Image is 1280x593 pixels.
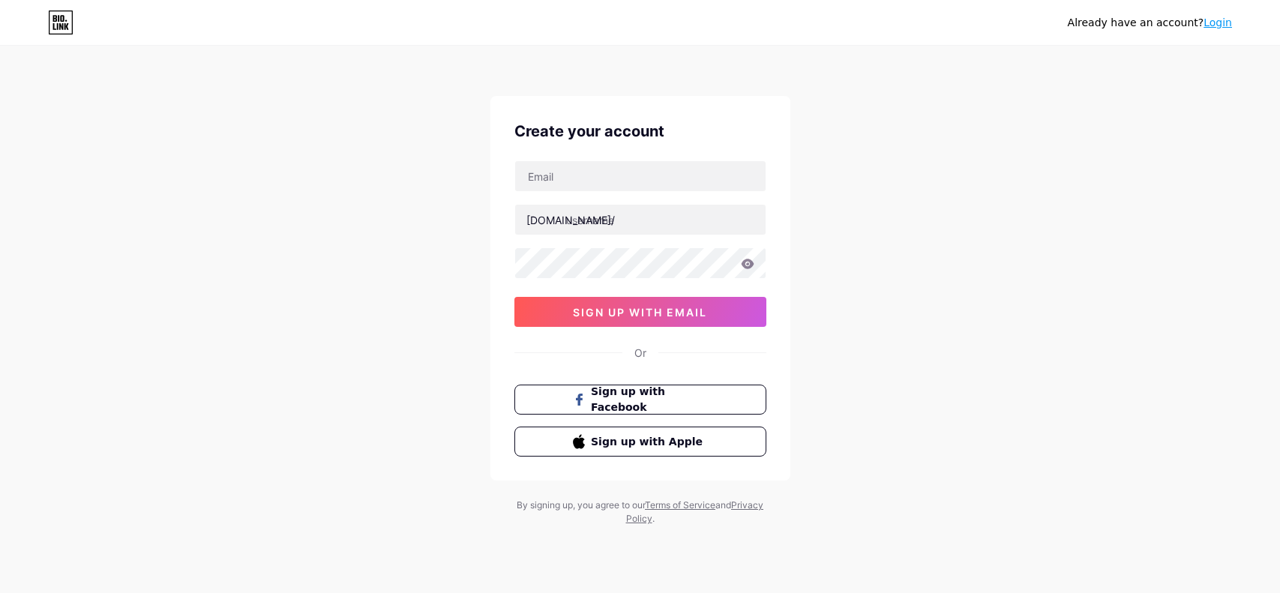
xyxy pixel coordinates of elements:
[514,120,766,142] div: Create your account
[515,205,766,235] input: username
[591,434,707,450] span: Sign up with Apple
[573,306,707,319] span: sign up with email
[591,384,707,415] span: Sign up with Facebook
[514,427,766,457] button: Sign up with Apple
[1204,16,1232,28] a: Login
[514,297,766,327] button: sign up with email
[645,499,715,511] a: Terms of Service
[526,212,615,228] div: [DOMAIN_NAME]/
[1068,15,1232,31] div: Already have an account?
[634,345,646,361] div: Or
[514,385,766,415] button: Sign up with Facebook
[513,499,768,526] div: By signing up, you agree to our and .
[515,161,766,191] input: Email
